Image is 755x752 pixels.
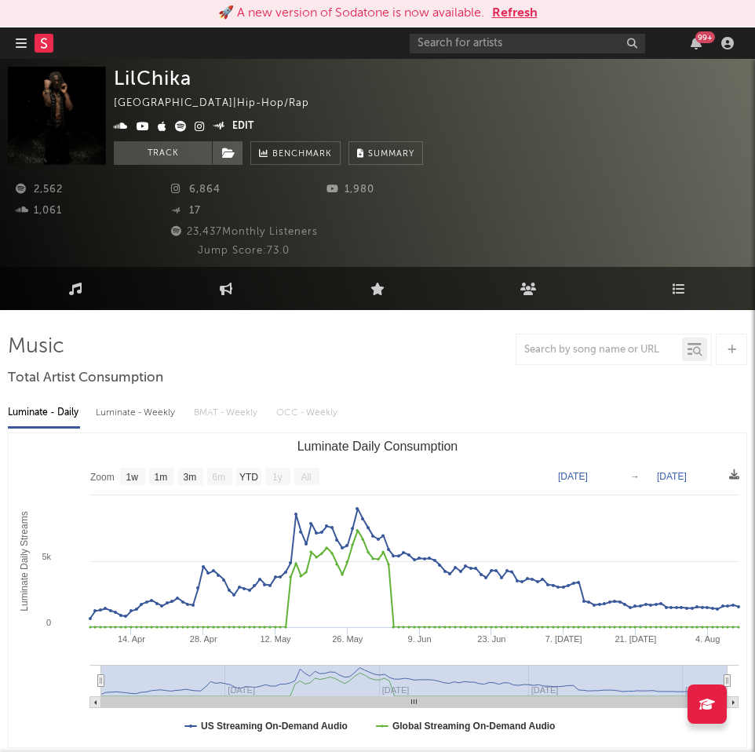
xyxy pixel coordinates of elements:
[114,141,212,165] button: Track
[118,634,145,644] text: 14. Apr
[90,472,115,483] text: Zoom
[368,150,414,159] span: Summary
[492,4,538,23] button: Refresh
[8,400,80,426] div: Luminate - Daily
[239,472,258,483] text: YTD
[297,440,458,453] text: Luminate Daily Consumption
[408,634,432,644] text: 9. Jun
[260,634,291,644] text: 12. May
[232,118,253,137] button: Edit
[272,472,283,483] text: 1y
[155,472,168,483] text: 1m
[171,206,201,216] span: 17
[46,618,51,627] text: 0
[332,634,363,644] text: 26. May
[16,184,63,195] span: 2,562
[198,246,290,256] span: Jump Score: 73.0
[169,227,318,237] span: 23,437 Monthly Listeners
[392,721,556,732] text: Global Streaming On-Demand Audio
[348,141,423,165] button: Summary
[126,472,139,483] text: 1w
[695,634,720,644] text: 4. Aug
[630,471,640,482] text: →
[410,34,645,53] input: Search for artists
[201,721,348,732] text: US Streaming On-Demand Audio
[695,31,715,43] div: 99 +
[326,184,374,195] span: 1,980
[477,634,505,644] text: 23. Jun
[218,4,484,23] div: 🚀 A new version of Sodatone is now available.
[250,141,341,165] a: Benchmark
[691,37,702,49] button: 99+
[16,206,62,216] span: 1,061
[8,369,163,388] span: Total Artist Consumption
[184,472,197,483] text: 3m
[114,94,327,113] div: [GEOGRAPHIC_DATA] | Hip-Hop/Rap
[272,145,332,164] span: Benchmark
[19,511,30,611] text: Luminate Daily Streams
[657,471,687,482] text: [DATE]
[213,472,226,483] text: 6m
[558,471,588,482] text: [DATE]
[9,433,746,747] svg: Luminate Daily Consumption
[171,184,221,195] span: 6,864
[615,634,656,644] text: 21. [DATE]
[114,67,191,89] div: LilChika
[516,344,682,356] input: Search by song name or URL
[42,552,51,561] text: 5k
[96,400,178,426] div: Luminate - Weekly
[545,634,582,644] text: 7. [DATE]
[190,634,217,644] text: 28. Apr
[301,472,311,483] text: All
